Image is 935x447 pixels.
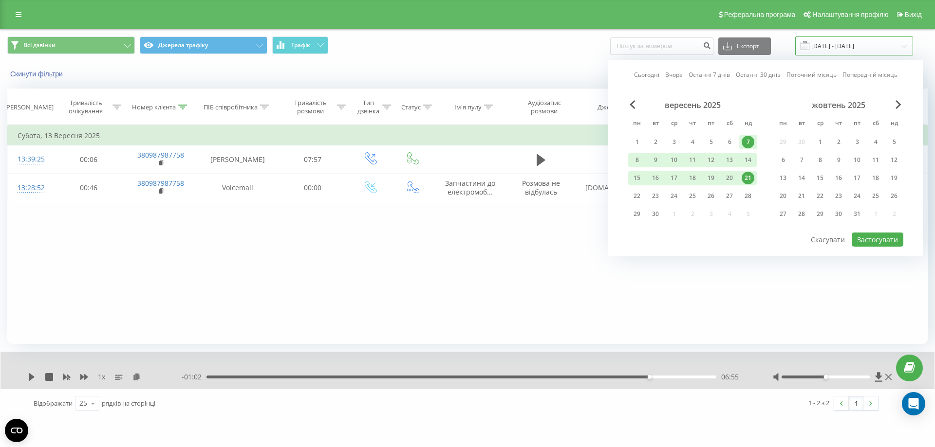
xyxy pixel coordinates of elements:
div: Статус [401,103,421,111]
div: сб 20 вер 2025 р. [720,171,739,185]
div: 5 [888,136,900,148]
div: чт 18 вер 2025 р. [683,171,702,185]
div: 23 [832,190,845,202]
span: 1 x [98,372,105,382]
div: сб 11 жовт 2025 р. [866,153,885,167]
span: Previous Month [630,100,636,109]
div: вт 30 вер 2025 р. [646,207,665,221]
div: 26 [888,190,900,202]
div: 21 [795,190,808,202]
div: пт 5 вер 2025 р. [702,135,720,149]
div: 13 [723,154,736,166]
td: [DOMAIN_NAME] [575,174,652,202]
div: Тип дзвінка [357,99,380,115]
div: 4 [869,136,882,148]
div: нд 21 вер 2025 р. [739,171,757,185]
div: чт 30 жовт 2025 р. [829,207,848,221]
div: 28 [795,208,808,220]
div: нд 7 вер 2025 р. [739,135,757,149]
span: - 01:02 [182,372,206,382]
a: 380987987758 [137,150,184,160]
button: Графік [272,36,328,54]
div: Accessibility label [648,375,652,379]
div: чт 23 жовт 2025 р. [829,189,848,203]
div: 24 [668,190,680,202]
div: 6 [723,136,736,148]
div: 10 [668,154,680,166]
button: Застосувати [852,232,903,247]
div: 17 [668,172,680,184]
div: Open Intercom Messenger [902,392,925,415]
div: Тривалість розмови [286,99,335,115]
td: Voicemail [198,174,277,202]
div: пн 29 вер 2025 р. [628,207,646,221]
div: ср 1 жовт 2025 р. [811,135,829,149]
td: 07:57 [277,145,348,174]
abbr: вівторок [794,117,809,131]
div: 1 - 2 з 2 [808,398,829,408]
span: Всі дзвінки [23,41,56,49]
div: 3 [668,136,680,148]
span: Реферальна програма [724,11,796,18]
div: 12 [888,154,900,166]
div: жовтень 2025 [774,100,903,110]
div: ПІБ співробітника [204,103,258,111]
span: Розмова не відбулась [522,179,560,197]
div: вт 7 жовт 2025 р. [792,153,811,167]
div: 7 [795,154,808,166]
div: 8 [814,154,826,166]
div: [PERSON_NAME] [4,103,54,111]
div: 20 [723,172,736,184]
div: 16 [649,172,662,184]
div: пн 15 вер 2025 р. [628,171,646,185]
div: 5 [705,136,717,148]
div: пн 22 вер 2025 р. [628,189,646,203]
div: пн 8 вер 2025 р. [628,153,646,167]
div: сб 27 вер 2025 р. [720,189,739,203]
abbr: неділя [741,117,755,131]
div: вт 16 вер 2025 р. [646,171,665,185]
div: 2 [649,136,662,148]
div: 16 [832,172,845,184]
div: пт 31 жовт 2025 р. [848,207,866,221]
div: вт 23 вер 2025 р. [646,189,665,203]
td: 00:00 [277,174,348,202]
div: чт 9 жовт 2025 р. [829,153,848,167]
a: Сьогодні [634,70,659,79]
div: 1 [631,136,643,148]
div: вересень 2025 [628,100,757,110]
a: Останні 7 днів [689,70,730,79]
div: 3 [851,136,863,148]
td: Субота, 13 Вересня 2025 [8,126,928,145]
span: 06:55 [721,372,739,382]
div: 22 [814,190,826,202]
div: 24 [851,190,863,202]
button: Всі дзвінки [7,36,135,54]
div: ср 15 жовт 2025 р. [811,171,829,185]
div: вт 14 жовт 2025 р. [792,171,811,185]
span: Запчастини до електромоб... [445,179,495,197]
div: сб 25 жовт 2025 р. [866,189,885,203]
div: 19 [888,172,900,184]
div: сб 18 жовт 2025 р. [866,171,885,185]
div: 10 [851,154,863,166]
div: чт 16 жовт 2025 р. [829,171,848,185]
span: Налаштування профілю [812,11,888,18]
button: Скинути фільтри [7,70,68,78]
abbr: середа [813,117,827,131]
div: Номер клієнта [132,103,176,111]
div: 19 [705,172,717,184]
div: вт 21 жовт 2025 р. [792,189,811,203]
div: Джерело [598,103,625,111]
div: 18 [869,172,882,184]
td: 00:06 [53,145,124,174]
div: вт 28 жовт 2025 р. [792,207,811,221]
div: вт 2 вер 2025 р. [646,135,665,149]
div: пт 10 жовт 2025 р. [848,153,866,167]
div: пн 13 жовт 2025 р. [774,171,792,185]
abbr: четвер [685,117,700,131]
div: 30 [832,208,845,220]
div: чт 25 вер 2025 р. [683,189,702,203]
div: 8 [631,154,643,166]
div: пт 26 вер 2025 р. [702,189,720,203]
